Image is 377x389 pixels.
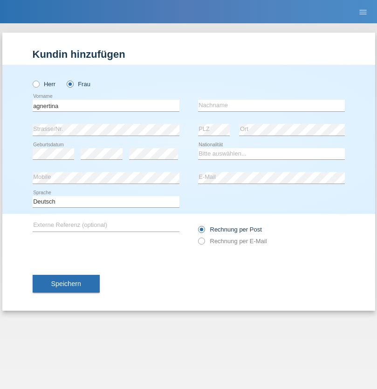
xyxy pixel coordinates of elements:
input: Rechnung per Post [198,226,204,238]
h1: Kundin hinzufügen [33,48,345,60]
label: Herr [33,81,56,88]
label: Rechnung per E-Mail [198,238,267,245]
a: menu [354,9,372,14]
input: Rechnung per E-Mail [198,238,204,249]
label: Rechnung per Post [198,226,262,233]
label: Frau [67,81,90,88]
input: Frau [67,81,73,87]
span: Speichern [51,280,81,287]
input: Herr [33,81,39,87]
button: Speichern [33,275,100,293]
i: menu [358,7,368,17]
